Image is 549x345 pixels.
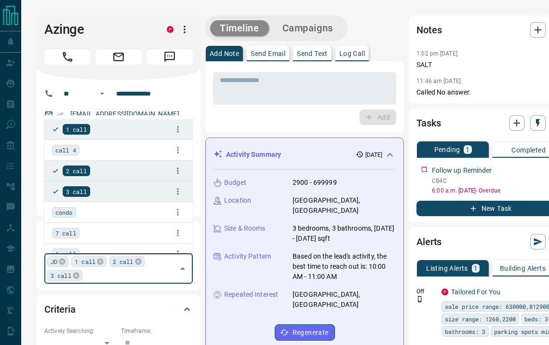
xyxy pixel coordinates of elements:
div: property.ca [167,26,174,33]
p: Activity Pattern [224,251,271,262]
button: Close [176,262,189,276]
p: Log Call [339,50,365,57]
button: Timeline [210,20,269,36]
a: Tailored For You [451,288,500,296]
p: 2900 - 699999 [293,178,337,188]
span: Call [44,49,91,65]
span: bathrooms: 3 [445,327,485,336]
p: [GEOGRAPHIC_DATA], [GEOGRAPHIC_DATA] [293,290,396,310]
div: Criteria [44,298,193,321]
div: Activity Summary[DATE] [214,146,396,164]
p: Building Alerts [500,265,546,272]
p: Actively Searching: [44,327,116,335]
span: 1 call [75,257,95,266]
p: Budget [224,178,246,188]
p: 11:46 am [DATE] [416,78,461,84]
span: 3 call [51,271,71,280]
p: Follow up Reminder [432,166,492,176]
p: 3 bedrooms, 3 bathrooms, [DATE] - [DATE] sqft [293,223,396,244]
span: 7 call [55,228,76,238]
p: Size & Rooms [224,223,266,234]
svg: Push Notification Only [416,296,423,303]
div: 2 call [109,256,145,267]
span: JD [51,257,57,266]
svg: Email Verified [57,111,64,118]
h2: Criteria [44,302,76,317]
button: Regenerate [275,324,335,341]
p: Off [416,287,436,296]
p: Completed [511,147,546,153]
span: call 4 [55,145,76,155]
span: size range: 1260,2200 [445,314,516,324]
div: 1 call [71,256,107,267]
button: Open [96,88,108,99]
p: Send Email [251,50,285,57]
p: Based on the lead's activity, the best time to reach out is: 10:00 AM - 11:00 AM [293,251,396,282]
p: Activity Summary [226,150,281,160]
span: 2 call [66,166,87,176]
p: Location [224,195,251,206]
span: 3 call [66,187,87,196]
button: Campaigns [273,20,343,36]
p: Pending [434,146,460,153]
span: Email [95,49,142,65]
span: 2 call [113,257,134,266]
a: [EMAIL_ADDRESS][DOMAIN_NAME] [70,110,179,118]
div: JD [47,256,68,267]
div: 3 call [47,270,82,281]
p: Add Note [210,50,239,57]
p: 1:02 pm [DATE] [416,50,457,57]
p: 1 [474,265,478,272]
p: Repeated Interest [224,290,278,300]
h2: Alerts [416,234,442,249]
span: condo [55,207,73,217]
p: Timeframe: [121,327,193,335]
h2: Tasks [416,115,441,131]
span: Message [147,49,193,65]
h2: Notes [416,22,442,38]
span: 6 call [55,249,76,259]
div: property.ca [442,289,448,295]
p: Send Text [297,50,328,57]
span: 1 call [66,124,87,134]
h1: Azinge [44,22,152,37]
p: 1 [466,146,469,153]
p: [DATE] [365,151,383,159]
p: [GEOGRAPHIC_DATA], [GEOGRAPHIC_DATA] [293,195,396,216]
p: Listing Alerts [426,265,468,272]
